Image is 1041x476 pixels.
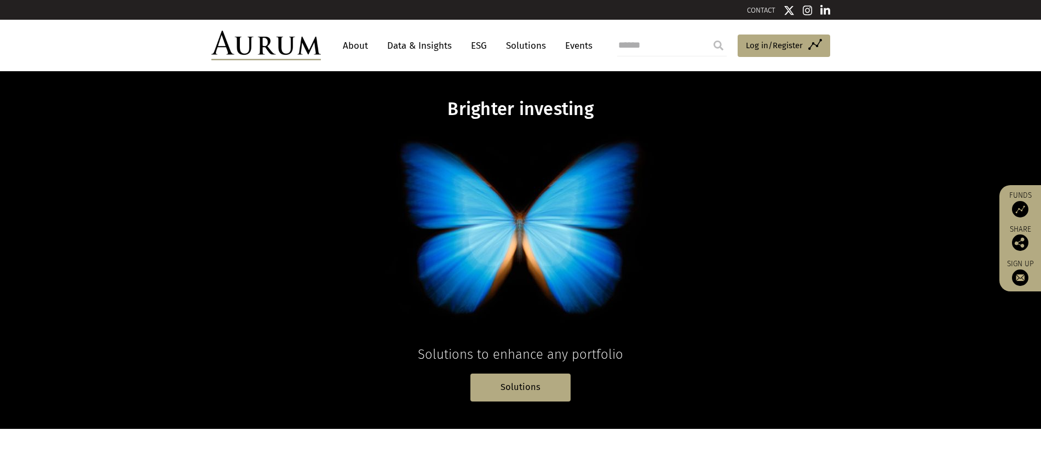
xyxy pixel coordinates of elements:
div: Share [1005,226,1036,251]
a: Data & Insights [382,36,457,56]
a: Funds [1005,191,1036,217]
a: Sign up [1005,259,1036,286]
img: Share this post [1012,234,1028,251]
a: About [337,36,373,56]
h1: Brighter investing [309,99,732,120]
a: ESG [465,36,492,56]
img: Linkedin icon [820,5,830,16]
img: Twitter icon [784,5,795,16]
img: Instagram icon [803,5,813,16]
a: Solutions [501,36,551,56]
img: Aurum [211,31,321,60]
a: Events [560,36,593,56]
span: Solutions to enhance any portfolio [418,347,623,362]
a: CONTACT [747,6,775,14]
a: Log in/Register [738,35,830,58]
img: Access Funds [1012,201,1028,217]
a: Solutions [470,374,571,402]
input: Submit [708,35,729,56]
img: Sign up to our newsletter [1012,269,1028,286]
span: Log in/Register [746,39,803,52]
